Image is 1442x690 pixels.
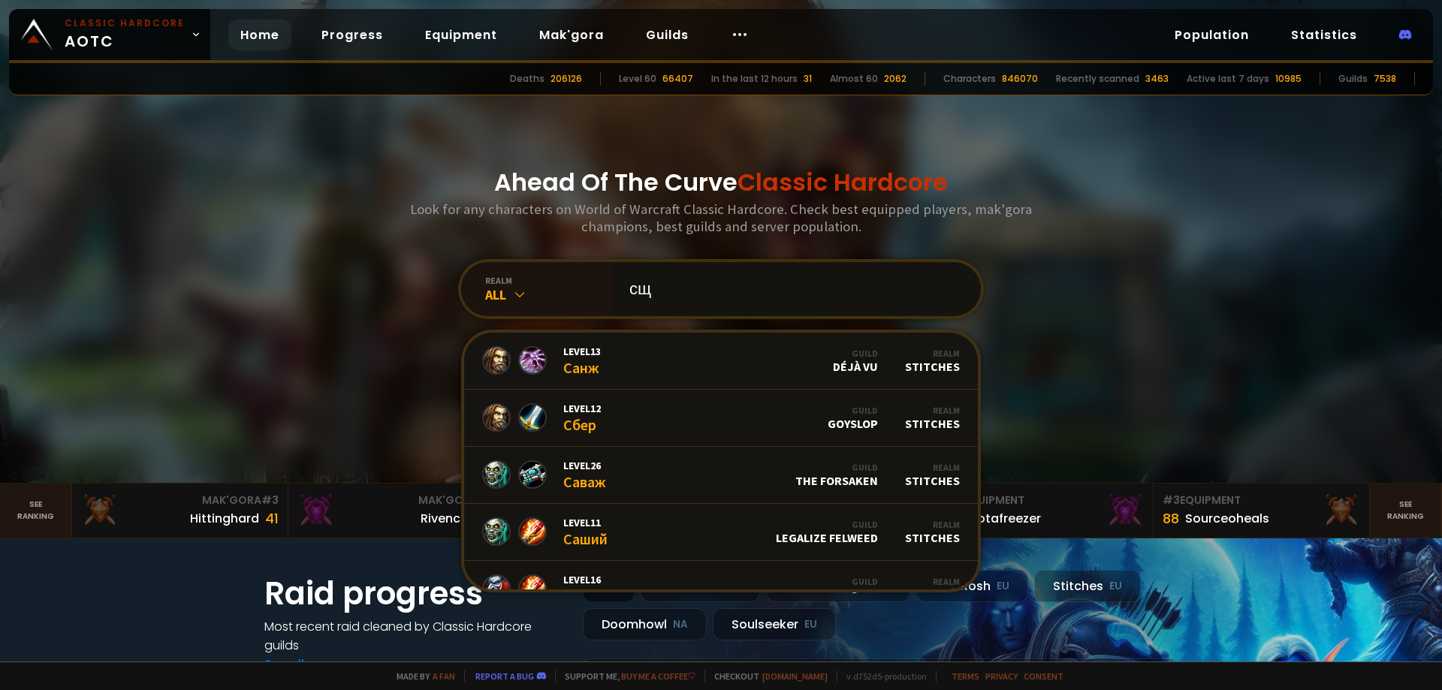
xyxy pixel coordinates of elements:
div: Realm [905,519,960,530]
a: Mak'gora [527,20,616,50]
span: AOTC [65,17,185,53]
div: 846070 [1002,72,1038,86]
a: [DOMAIN_NAME] [762,670,828,682]
small: EU [997,579,1009,594]
span: Level 16 [563,573,603,586]
a: Level12СберGuildGOYSLOPRealmStitches [464,390,978,447]
div: Санят [563,573,603,605]
span: Classic Hardcore [738,165,948,199]
a: Home [228,20,291,50]
a: Consent [1024,670,1063,682]
div: Guild [795,462,878,473]
a: Level26СаважGuildThe ForsakenRealmStitches [464,447,978,504]
span: Support me, [555,670,695,682]
div: Rivench [421,509,468,528]
a: Seeranking [1370,484,1442,538]
div: 10985 [1275,72,1302,86]
div: Guild [833,348,878,359]
div: Hittinghard [190,509,259,528]
span: v. d752d5 - production [837,670,927,682]
input: Search a character... [620,262,963,316]
div: Nek'Rosh [916,570,1028,602]
div: Саваж [563,459,606,491]
h3: Look for any characters on World of Warcraft Classic Hardcore. Check best equipped players, mak'g... [404,200,1038,235]
a: #3Equipment88Sourceoheals [1154,484,1370,538]
div: Mak'Gora [297,493,495,508]
a: Terms [952,670,979,682]
div: Guild [776,519,878,530]
div: Sourceoheals [1185,509,1269,528]
div: Realm [905,405,960,416]
span: Level 11 [563,516,608,529]
div: Deaths [510,72,545,86]
div: Almost 60 [830,72,878,86]
div: Déjà Vu [833,348,878,374]
div: Guild [802,576,878,587]
div: Legalize Felweed [776,519,878,545]
a: Statistics [1279,20,1369,50]
div: In the last 12 hours [711,72,798,86]
a: Progress [309,20,395,50]
div: Recently scanned [1056,72,1139,86]
div: 31 [804,72,812,86]
span: # 3 [261,493,279,508]
div: All [485,286,611,303]
span: Level 26 [563,459,606,472]
div: Realm [905,462,960,473]
div: Doomhowl [583,608,707,640]
div: 7538 [1374,72,1396,86]
div: Realm [905,348,960,359]
div: The Forsaken [795,462,878,488]
small: Classic Hardcore [65,17,185,30]
div: GOYSLOP [828,405,878,431]
h1: Raid progress [264,570,565,617]
div: Stitches [905,519,960,545]
div: Саший [563,516,608,548]
a: a fan [433,670,455,682]
span: Level 12 [563,402,601,415]
div: Stitches [1034,570,1141,602]
div: Active last 7 days [1187,72,1269,86]
div: 41 [265,508,279,529]
div: Guild [828,405,878,416]
div: Level 60 [619,72,656,86]
a: Mak'Gora#3Hittinghard41 [72,484,288,538]
span: Level 13 [563,345,601,358]
a: Population [1163,20,1261,50]
span: Checkout [704,670,828,682]
h4: Most recent raid cleaned by Classic Hardcore guilds [264,617,565,655]
div: Stitches [905,405,960,431]
div: Stitches [905,348,960,374]
div: Stitches [905,462,960,488]
div: Notafreezer [969,509,1041,528]
a: Guilds [634,20,701,50]
div: Сбер [563,402,601,434]
a: Classic HardcoreAOTC [9,9,210,60]
div: Realm [905,576,960,587]
div: Stitches [905,576,960,602]
div: realm [485,275,611,286]
a: Level11СашийGuildLegalize FelweedRealmStitches [464,504,978,561]
a: Level13СанжGuildDéjà VuRealmStitches [464,333,978,390]
a: Privacy [985,670,1018,682]
small: EU [804,617,817,632]
a: Mak'Gora#2Rivench100 [288,484,505,538]
a: Buy me a coffee [621,670,695,682]
div: Mak'Gora [81,493,279,508]
a: Equipment [413,20,509,50]
div: Characters [943,72,996,86]
div: Санж [563,345,601,377]
span: Made by [388,670,455,682]
div: Soulseeker [713,608,836,640]
div: 66407 [662,72,693,86]
a: Level16СанятGuildSoul of IronRealmStitches [464,561,978,618]
a: See all progress [264,655,362,673]
a: #2Equipment88Notafreezer [937,484,1154,538]
div: Soul of Iron [802,576,878,602]
div: 206126 [551,72,582,86]
small: NA [673,617,688,632]
div: 3463 [1145,72,1169,86]
h1: Ahead Of The Curve [494,164,948,200]
a: Report a bug [475,670,534,682]
div: 2062 [884,72,907,86]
